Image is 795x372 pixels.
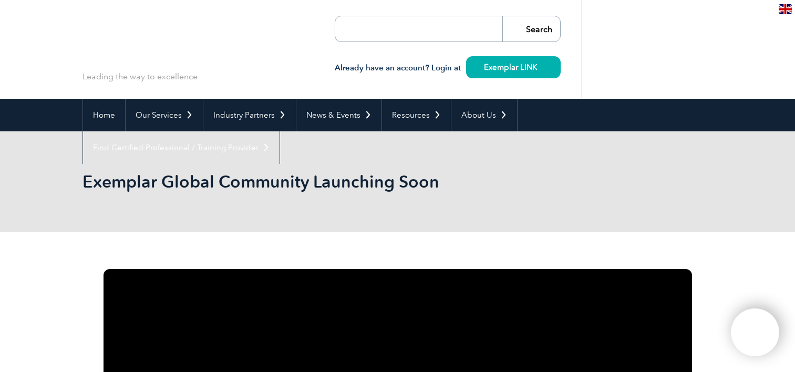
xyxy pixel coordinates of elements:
a: Find Certified Professional / Training Provider [83,131,280,164]
a: News & Events [296,99,381,131]
h2: Exemplar Global Community Launching Soon [82,173,524,190]
a: Home [83,99,125,131]
a: Exemplar LINK [466,56,561,78]
a: About Us [451,99,517,131]
img: svg+xml;nitro-empty-id=MTMzODoxMTY=-1;base64,PHN2ZyB2aWV3Qm94PSIwIDAgNDAwIDQwMCIgd2lkdGg9IjQwMCIg... [742,319,768,346]
p: Leading the way to excellence [82,71,198,82]
input: Search [502,16,560,42]
img: svg+xml;nitro-empty-id=MzUxOjIzMg==-1;base64,PHN2ZyB2aWV3Qm94PSIwIDAgMTEgMTEiIHdpZHRoPSIxMSIgaGVp... [537,64,543,70]
a: Industry Partners [203,99,296,131]
a: Our Services [126,99,203,131]
h3: Already have an account? Login at [335,61,561,75]
img: en [779,4,792,14]
a: Resources [382,99,451,131]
